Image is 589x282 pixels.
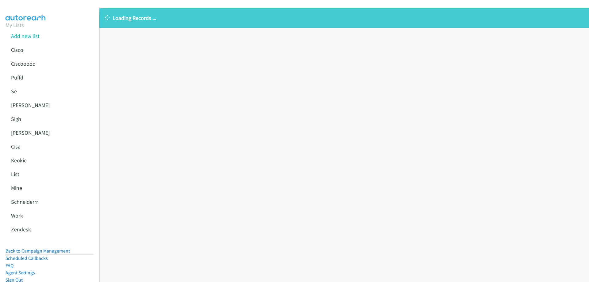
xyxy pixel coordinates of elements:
a: Cisa [11,143,21,150]
a: Puffd [11,74,23,81]
a: Scheduled Callbacks [6,255,48,261]
a: Mine [11,184,22,191]
a: Zendesk [11,226,31,233]
a: Ciscooooo [11,60,36,67]
a: My Lists [6,21,24,29]
a: Sigh [11,115,21,122]
a: Keokie [11,157,27,164]
a: Cisco [11,46,23,53]
a: Agent Settings [6,270,35,276]
a: Work [11,212,23,219]
a: Add new list [11,33,40,40]
a: [PERSON_NAME] [11,102,50,109]
a: Schneiderrr [11,198,38,205]
a: Back to Campaign Management [6,248,70,254]
p: Loading Records ... [105,14,583,22]
a: List [11,171,19,178]
a: Se [11,88,17,95]
a: [PERSON_NAME] [11,129,50,136]
a: FAQ [6,263,13,268]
